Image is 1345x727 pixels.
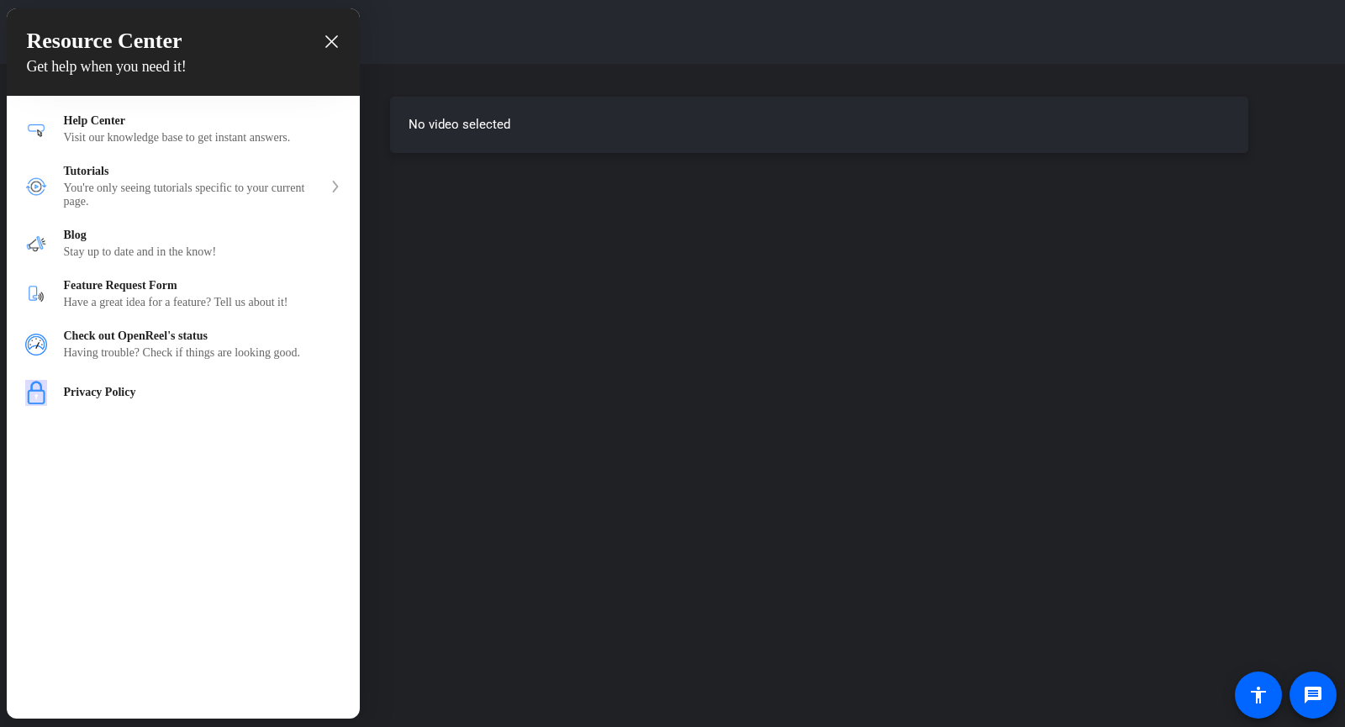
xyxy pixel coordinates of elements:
div: Help Center [64,114,341,128]
div: Blog [64,229,341,242]
img: module icon [25,233,47,255]
div: Blog [7,219,360,269]
div: Have a great idea for a feature? Tell us about it! [64,296,341,309]
div: Resource center home modules [7,96,360,416]
img: module icon [25,283,47,305]
div: Having trouble? Check if things are looking good. [64,346,341,360]
div: entering resource center home [7,96,360,416]
div: Check out OpenReel's status [64,329,341,343]
div: close resource center [324,34,340,50]
svg: expand [330,181,340,192]
h4: Get help when you need it! [27,58,340,76]
div: Visit our knowledge base to get instant answers. [64,131,341,145]
div: Privacy Policy [64,386,341,399]
div: Privacy Policy [7,370,360,416]
img: module icon [25,119,47,140]
div: You're only seeing tutorials specific to your current page. [64,182,323,208]
div: Feature Request Form [64,279,341,292]
img: module icon [25,334,47,356]
div: Stay up to date and in the know! [64,245,341,259]
div: Tutorials [64,165,323,178]
div: Check out OpenReel's status [7,319,360,370]
div: Feature Request Form [7,269,360,319]
div: Help Center [7,104,360,155]
h3: Resource Center [27,29,340,54]
img: module icon [25,176,47,198]
div: Tutorials [7,155,360,219]
img: module icon [25,380,47,406]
